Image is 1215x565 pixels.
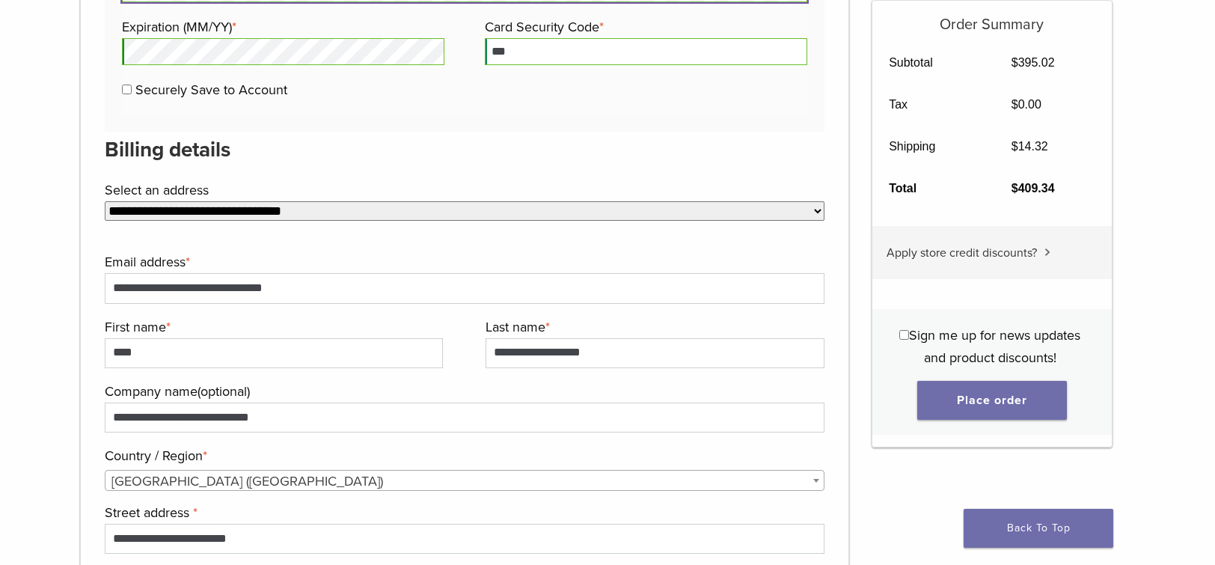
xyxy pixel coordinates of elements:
[1012,98,1018,111] span: $
[105,179,821,201] label: Select an address
[1012,56,1018,69] span: $
[486,316,820,338] label: Last name
[105,470,824,491] span: Country / Region
[872,1,1113,34] h5: Order Summary
[105,501,821,524] label: Street address
[899,330,909,340] input: Sign me up for news updates and product discounts!
[1012,140,1048,153] bdi: 14.32
[122,16,441,38] label: Expiration (MM/YY)
[105,471,824,492] span: United States (US)
[887,245,1037,260] span: Apply store credit discounts?
[1012,98,1041,111] bdi: 0.00
[485,16,804,38] label: Card Security Code
[135,82,287,98] label: Securely Save to Account
[1012,182,1018,195] span: $
[917,381,1067,420] button: Place order
[105,251,821,273] label: Email address
[105,380,821,403] label: Company name
[105,132,824,168] h3: Billing details
[909,327,1080,366] span: Sign me up for news updates and product discounts!
[964,509,1113,548] a: Back To Top
[1012,182,1055,195] bdi: 409.34
[1012,56,1055,69] bdi: 395.02
[872,42,995,84] th: Subtotal
[872,84,995,126] th: Tax
[198,383,250,400] span: (optional)
[1044,248,1050,256] img: caret.svg
[105,316,439,338] label: First name
[872,126,995,168] th: Shipping
[872,168,995,210] th: Total
[105,445,821,467] label: Country / Region
[1012,140,1018,153] span: $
